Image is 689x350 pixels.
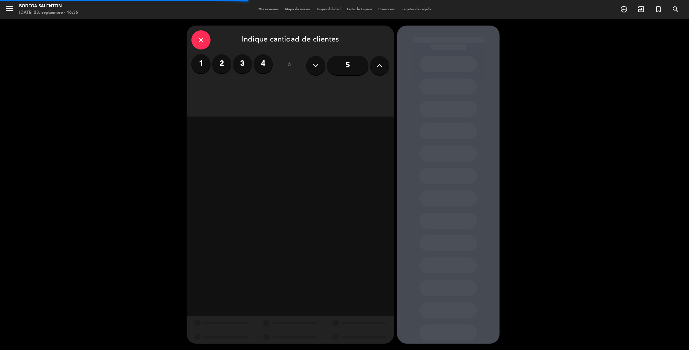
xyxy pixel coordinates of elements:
i: menu [5,4,14,13]
label: 1 [191,54,211,73]
label: 2 [212,54,231,73]
label: 3 [233,54,252,73]
div: Bodega Salentein [19,3,78,10]
label: 4 [254,54,273,73]
span: Tarjetas de regalo [399,8,434,11]
i: close [197,36,205,44]
div: ó [279,54,300,77]
i: exit_to_app [637,5,645,13]
span: Mis reservas [255,8,282,11]
button: menu [5,4,14,16]
i: turned_in_not [655,5,662,13]
span: Mapa de mesas [282,8,314,11]
i: add_circle_outline [620,5,628,13]
div: [DATE] 23. septiembre - 16:36 [19,10,78,16]
div: Indique cantidad de clientes [191,30,389,49]
span: Pre-acceso [375,8,399,11]
i: search [672,5,679,13]
span: Disponibilidad [314,8,344,11]
span: Lista de Espera [344,8,375,11]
